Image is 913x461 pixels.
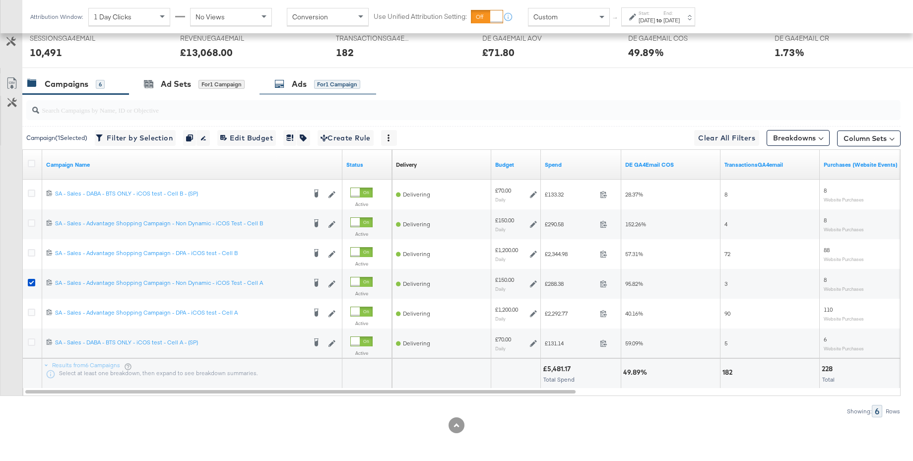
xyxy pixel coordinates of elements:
[98,132,173,144] span: Filter by Selection
[45,78,88,90] div: Campaigns
[495,256,506,262] sub: Daily
[482,45,515,60] div: £71.80
[724,220,727,228] span: 4
[824,335,827,343] span: 6
[96,80,105,89] div: 6
[495,216,514,224] div: £150.00
[545,220,596,228] span: £290.58
[55,249,306,257] div: SA - Sales - Advantage Shopping Campaign - DPA - iCOS test - Cell B
[318,130,374,146] button: Create Rule
[396,161,417,169] a: Reflects the ability of your Ad Campaign to achieve delivery based on ad states, schedule and bud...
[94,12,131,21] span: 1 Day Clicks
[724,161,816,169] a: Transactions - The total number of transactions
[724,339,727,347] span: 5
[545,339,596,347] span: £131.14
[46,161,338,169] a: Your campaign name.
[350,320,373,327] label: Active
[872,405,882,417] div: 6
[724,250,730,258] span: 72
[625,191,643,198] span: 28.37%
[55,249,306,259] a: SA - Sales - Advantage Shopping Campaign - DPA - iCOS test - Cell B
[161,78,191,90] div: Ad Sets
[314,80,360,89] div: for 1 Campaign
[350,231,373,237] label: Active
[545,310,596,317] span: £2,292.77
[533,12,558,21] span: Custom
[350,201,373,207] label: Active
[495,286,506,292] sub: Daily
[321,132,371,144] span: Create Rule
[543,376,575,383] span: Total Spend
[55,190,306,199] a: SA - Sales - DABA - BTS ONLY - iCOS test - Cell B - (SP)
[55,309,306,319] a: SA - Sales - Advantage Shopping Campaign - DPA - iCOS test - Cell A
[403,310,430,317] span: Delivering
[495,226,506,232] sub: Daily
[694,130,759,146] button: Clear All Filters
[396,161,417,169] div: Delivery
[95,130,176,146] button: Filter by Selection
[625,310,643,317] span: 40.16%
[698,132,755,144] span: Clear All Filters
[824,345,864,351] sub: Website Purchases
[350,290,373,297] label: Active
[545,161,617,169] a: The total amount spent to date.
[847,408,872,415] div: Showing:
[625,250,643,258] span: 57.31%
[824,216,827,224] span: 8
[885,408,901,415] div: Rows
[722,368,735,377] div: 182
[346,161,388,169] a: Shows the current state of your Ad Campaign.
[495,161,537,169] a: The maximum amount you're willing to spend on your ads, on average each day or over the lifetime ...
[180,45,233,60] div: £13,068.00
[545,191,596,198] span: £133.32
[55,279,306,289] a: SA - Sales - Advantage Shopping Campaign - Non Dynamic - iCOS Test - Cell A
[55,219,306,229] a: SA - Sales - Advantage Shopping Campaign - Non Dynamic - iCOS Test - Cell B
[724,280,727,287] span: 3
[824,187,827,194] span: 8
[55,190,306,198] div: SA - Sales - DABA - BTS ONLY - iCOS test - Cell B - (SP)
[374,12,467,21] label: Use Unified Attribution Setting:
[403,280,430,287] span: Delivering
[545,250,596,258] span: £2,344.98
[767,130,830,146] button: Breakdowns
[350,261,373,267] label: Active
[403,220,430,228] span: Delivering
[625,161,717,169] a: DE NET COS GA4Email
[55,338,306,348] a: SA - Sales - DABA - BTS ONLY - iCOS test - Cell A - (SP)
[292,12,328,21] span: Conversion
[220,132,273,144] span: Edit Budget
[30,45,62,60] div: 10,491
[26,133,87,142] div: Campaign ( 1 Selected)
[824,286,864,292] sub: Website Purchases
[55,279,306,287] div: SA - Sales - Advantage Shopping Campaign - Non Dynamic - iCOS Test - Cell A
[655,16,663,24] strong: to
[196,12,225,21] span: No Views
[625,220,646,228] span: 152.26%
[628,34,703,43] span: DE GA4EMAIL COS
[403,339,430,347] span: Delivering
[824,256,864,262] sub: Website Purchases
[482,34,557,43] span: DE GA4EMAIL AOV
[724,191,727,198] span: 8
[55,219,306,227] div: SA - Sales - Advantage Shopping Campaign - Non Dynamic - iCOS Test - Cell B
[403,191,430,198] span: Delivering
[628,45,664,60] div: 49.89%
[30,34,104,43] span: SESSIONSGA4EMAIL
[625,339,643,347] span: 59.09%
[724,310,730,317] span: 90
[292,78,307,90] div: Ads
[663,16,680,24] div: [DATE]
[775,45,804,60] div: 1.73%
[180,34,255,43] span: REVENUEGA4EMAIL
[198,80,245,89] div: for 1 Campaign
[623,368,650,377] div: 49.89%
[824,226,864,232] sub: Website Purchases
[495,335,511,343] div: £70.00
[639,16,655,24] div: [DATE]
[495,197,506,202] sub: Daily
[495,276,514,284] div: £150.00
[824,276,827,283] span: 8
[824,306,833,313] span: 110
[495,345,506,351] sub: Daily
[775,34,849,43] span: DE GA4EMAIL CR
